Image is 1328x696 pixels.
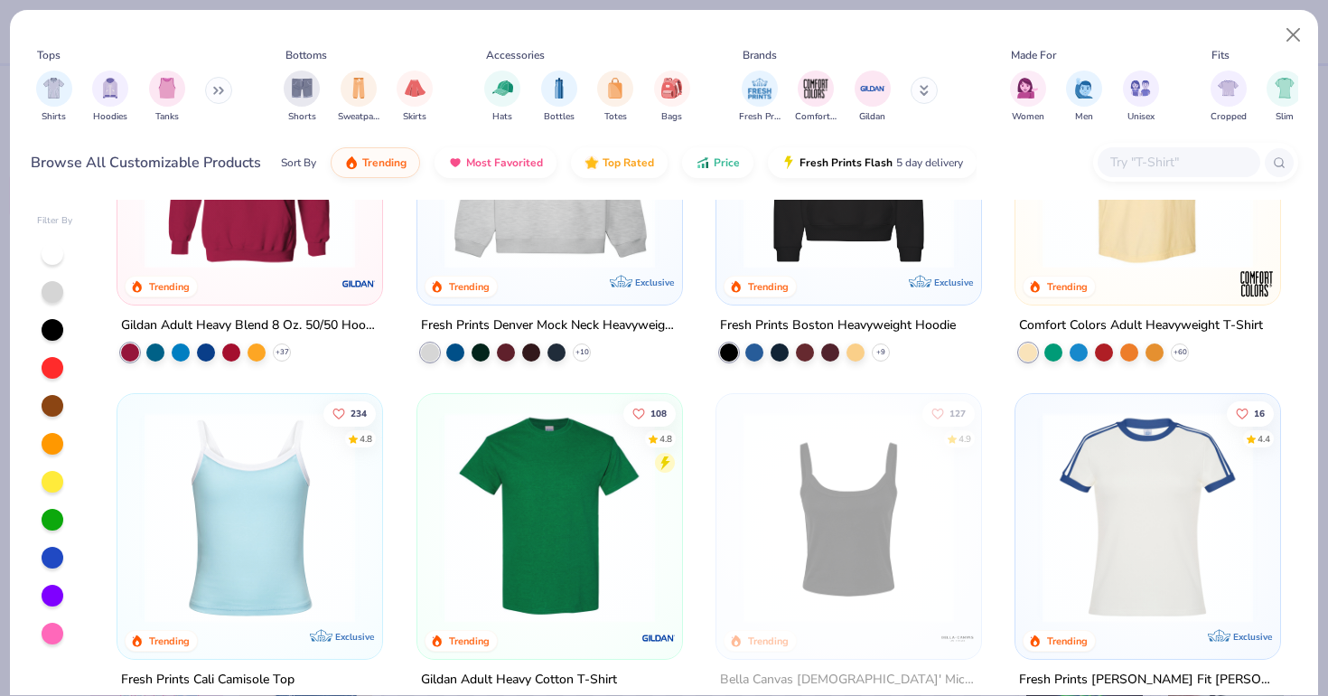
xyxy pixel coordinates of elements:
button: filter button [541,71,577,124]
img: Tanks Image [157,78,177,99]
button: filter button [739,71,781,124]
img: Sweatpants Image [349,78,369,99]
div: filter for Unisex [1123,71,1159,124]
span: Skirts [403,110,426,124]
div: filter for Gildan [855,71,891,124]
span: Exclusive [934,277,973,288]
span: Fresh Prints Flash [800,155,893,170]
div: Gildan Adult Heavy Blend 8 Oz. 50/50 Hooded Sweatshirt [121,315,379,337]
div: filter for Totes [597,71,633,124]
span: Sweatpants [338,110,379,124]
span: Shorts [288,110,316,124]
button: filter button [397,71,433,124]
button: Trending [331,147,420,178]
button: filter button [597,71,633,124]
img: 91acfc32-fd48-4d6b-bdad-a4c1a30ac3fc [734,58,963,268]
span: Women [1012,110,1044,124]
div: Fits [1211,47,1230,63]
img: Women Image [1017,78,1038,99]
button: Like [323,401,376,427]
div: 4.8 [360,433,372,447]
span: Men [1075,110,1093,124]
button: filter button [149,71,185,124]
span: 16 [1254,409,1265,419]
div: filter for Bags [654,71,690,124]
span: 234 [351,409,367,419]
img: f5d85501-0dbb-4ee4-b115-c08fa3845d83 [435,58,664,268]
span: Fresh Prints [739,110,781,124]
div: Filter By [37,214,73,228]
button: filter button [338,71,379,124]
img: Bottles Image [549,78,569,99]
button: filter button [795,71,837,124]
button: filter button [92,71,128,124]
div: filter for Tanks [149,71,185,124]
img: Shirts Image [43,78,64,99]
div: Fresh Prints [PERSON_NAME] Fit [PERSON_NAME] Shirt with Stripes [1019,669,1277,691]
img: Gildan logo [641,620,677,656]
img: Slim Image [1275,78,1295,99]
div: 4.4 [1258,433,1270,447]
img: Unisex Image [1130,78,1151,99]
div: filter for Skirts [397,71,433,124]
span: Most Favorited [466,155,543,170]
span: Hats [492,110,512,124]
div: filter for Cropped [1211,71,1247,124]
img: TopRated.gif [585,155,599,170]
img: Cropped Image [1218,78,1239,99]
span: Bags [661,110,682,124]
span: Top Rated [603,155,654,170]
span: Exclusive [1233,631,1272,643]
div: filter for Women [1010,71,1046,124]
button: Like [922,401,975,427]
button: Top Rated [571,147,668,178]
img: 80dc4ece-0e65-4f15-94a6-2a872a258fbd [963,412,1192,623]
span: Comfort Colors [795,110,837,124]
span: Tanks [155,110,179,124]
img: flash.gif [781,155,796,170]
span: Bottles [544,110,575,124]
button: Close [1277,18,1311,52]
div: Made For [1011,47,1056,63]
div: filter for Hats [484,71,520,124]
span: Hoodies [93,110,127,124]
img: Bella + Canvas logo [940,620,976,656]
div: Fresh Prints Boston Heavyweight Hoodie [720,315,956,337]
div: Accessories [486,47,545,63]
span: Totes [604,110,627,124]
div: Browse All Customizable Products [31,152,261,174]
button: filter button [654,71,690,124]
span: Price [714,155,740,170]
button: filter button [1267,71,1303,124]
img: 029b8af0-80e6-406f-9fdc-fdf898547912 [1033,58,1262,268]
img: Hats Image [492,78,513,99]
img: most_fav.gif [448,155,463,170]
span: Cropped [1211,110,1247,124]
button: filter button [284,71,320,124]
div: filter for Slim [1267,71,1303,124]
div: Fresh Prints Denver Mock Neck Heavyweight Sweatshirt [421,315,678,337]
button: Like [622,401,675,427]
img: d4a37e75-5f2b-4aef-9a6e-23330c63bbc0 [963,58,1192,268]
span: 108 [650,409,666,419]
span: Exclusive [336,631,375,643]
div: filter for Sweatpants [338,71,379,124]
img: a90f7c54-8796-4cb2-9d6e-4e9644cfe0fe [664,58,893,268]
img: 01756b78-01f6-4cc6-8d8a-3c30c1a0c8ac [136,58,364,268]
img: Bags Image [661,78,681,99]
button: filter button [1123,71,1159,124]
img: a25d9891-da96-49f3-a35e-76288174bf3a [136,412,364,623]
span: + 37 [276,347,289,358]
button: filter button [36,71,72,124]
div: Gildan Adult Heavy Cotton T-Shirt [421,669,617,691]
div: filter for Fresh Prints [739,71,781,124]
div: 4.9 [959,433,971,447]
button: Most Favorited [435,147,556,178]
span: 127 [949,409,966,419]
span: Exclusive [635,277,674,288]
span: + 60 [1174,347,1187,358]
div: Fresh Prints Cali Camisole Top [121,669,295,691]
img: Gildan Image [859,75,886,102]
img: c7959168-479a-4259-8c5e-120e54807d6b [664,412,893,623]
div: filter for Shorts [284,71,320,124]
